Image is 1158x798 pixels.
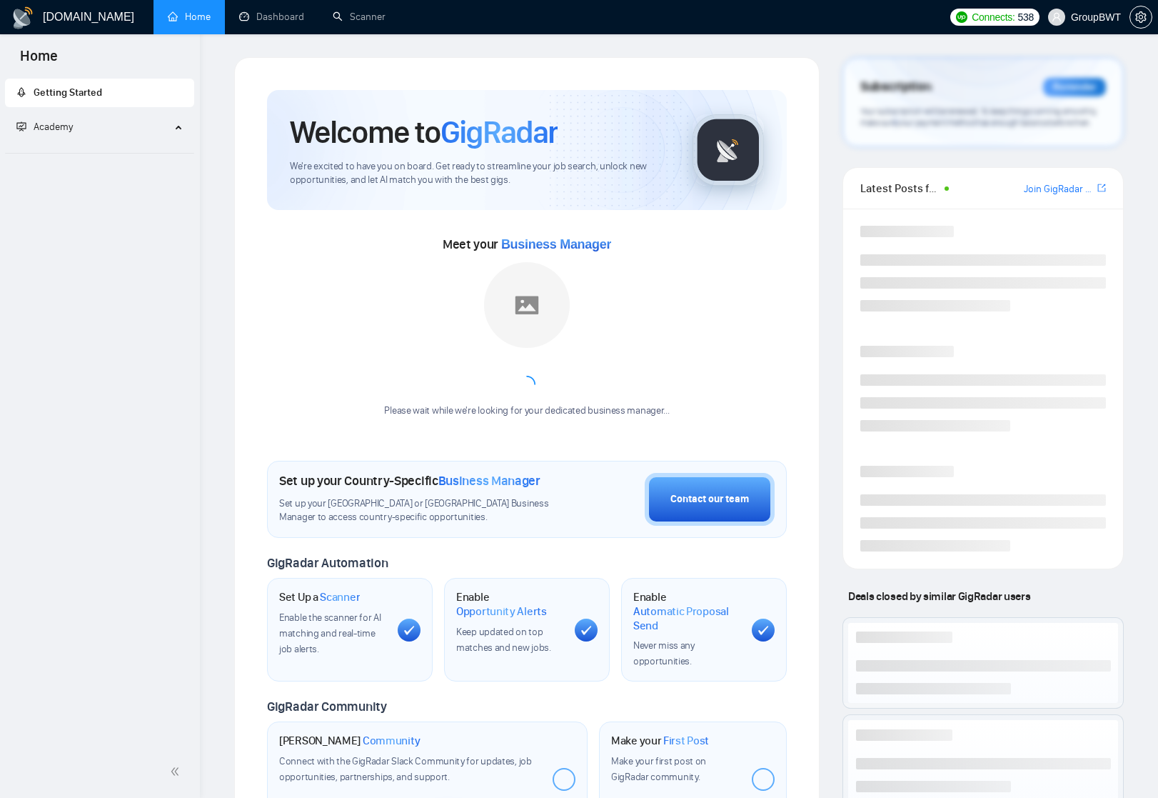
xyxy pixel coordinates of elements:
span: loading [517,374,537,394]
span: Academy [34,121,73,133]
span: fund-projection-screen [16,121,26,131]
span: Academy [16,121,73,133]
a: export [1097,181,1106,195]
span: Set up your [GEOGRAPHIC_DATA] or [GEOGRAPHIC_DATA] Business Manager to access country-specific op... [279,497,573,524]
span: Never miss any opportunities. [633,639,695,667]
a: Join GigRadar Slack Community [1024,181,1094,197]
span: Connects: [972,9,1014,25]
h1: [PERSON_NAME] [279,734,421,748]
a: searchScanner [333,11,386,23]
span: First Post [663,734,709,748]
img: gigradar-logo.png [693,114,764,186]
span: Deals closed by similar GigRadar users [842,584,1036,609]
span: We're excited to have you on board. Get ready to streamline your job search, unlock new opportuni... [290,160,670,187]
span: Opportunity Alerts [456,604,547,619]
span: setting [1130,11,1152,23]
span: GigRadar Community [267,699,387,714]
li: Getting Started [5,79,194,107]
h1: Welcome to [290,113,558,151]
span: Community [363,734,421,748]
span: Latest Posts from the GigRadar Community [860,179,940,197]
span: GigRadar [440,113,558,151]
span: Getting Started [34,86,102,99]
button: Contact our team [645,473,775,526]
h1: Set up your Country-Specific [279,473,540,489]
h1: Make your [611,734,709,748]
span: Make your first post on GigRadar community. [611,755,706,783]
li: Academy Homepage [5,147,194,156]
span: Business Manager [501,237,611,251]
span: Keep updated on top matches and new jobs. [456,626,551,654]
span: Business Manager [438,473,540,489]
button: setting [1129,6,1152,29]
span: Meet your [443,236,611,252]
span: Connect with the GigRadar Slack Community for updates, job opportunities, partnerships, and support. [279,755,532,783]
span: rocket [16,87,26,97]
h1: Enable [456,590,563,618]
div: Reminder [1043,78,1106,96]
div: Please wait while we're looking for your dedicated business manager... [376,404,678,418]
span: double-left [170,764,184,779]
a: homeHome [168,11,211,23]
span: Enable the scanner for AI matching and real-time job alerts. [279,612,381,655]
span: export [1097,182,1106,194]
img: upwork-logo.png [956,11,967,23]
span: 538 [1018,9,1034,25]
a: dashboardDashboard [239,11,304,23]
h1: Set Up a [279,590,360,604]
img: logo [11,6,34,29]
span: GigRadar Automation [267,555,388,571]
span: Automatic Proposal Send [633,604,740,632]
h1: Enable [633,590,740,632]
img: placeholder.png [484,262,570,348]
span: Subscription [860,75,931,99]
div: Contact our team [670,492,749,507]
span: Home [9,46,69,76]
span: Scanner [320,590,360,604]
a: setting [1129,11,1152,23]
span: Your subscription will be renewed. To keep things running smoothly, make sure your payment method... [860,106,1097,129]
span: user [1052,12,1062,22]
